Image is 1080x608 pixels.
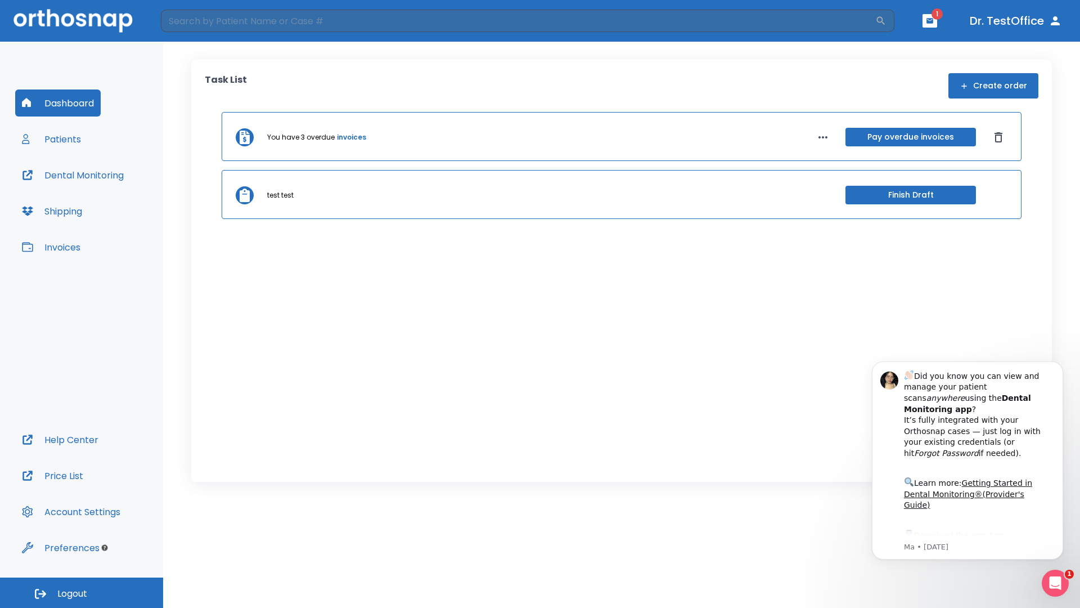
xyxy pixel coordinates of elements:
[49,184,191,241] div: Download the app: | ​ Let us know if you need help getting started!
[49,198,191,208] p: Message from Ma, sent 3w ago
[57,588,87,600] span: Logout
[49,186,149,207] a: App Store
[15,90,101,117] button: Dashboard
[15,534,106,561] button: Preferences
[15,162,130,189] button: Dental Monitoring
[965,11,1066,31] button: Dr. TestOffice
[15,498,127,525] button: Account Settings
[15,126,88,153] button: Patients
[1065,570,1074,579] span: 1
[845,186,976,204] button: Finish Draft
[205,73,247,99] p: Task List
[855,345,1080,578] iframe: Intercom notifications message
[337,132,366,142] a: invoices
[989,128,1007,146] button: Dismiss
[931,8,943,20] span: 1
[15,462,90,489] button: Price List
[15,234,87,261] button: Invoices
[267,190,294,200] p: test test
[267,132,335,142] p: You have 3 overdue
[13,9,133,32] img: Orthosnap
[191,24,200,33] button: Dismiss notification
[845,128,976,146] button: Pay overdue invoices
[161,10,875,32] input: Search by Patient Name or Case #
[948,73,1038,99] button: Create order
[15,426,105,453] button: Help Center
[15,198,89,225] button: Shipping
[1042,570,1069,597] iframe: Intercom live chat
[100,543,110,553] div: Tooltip anchor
